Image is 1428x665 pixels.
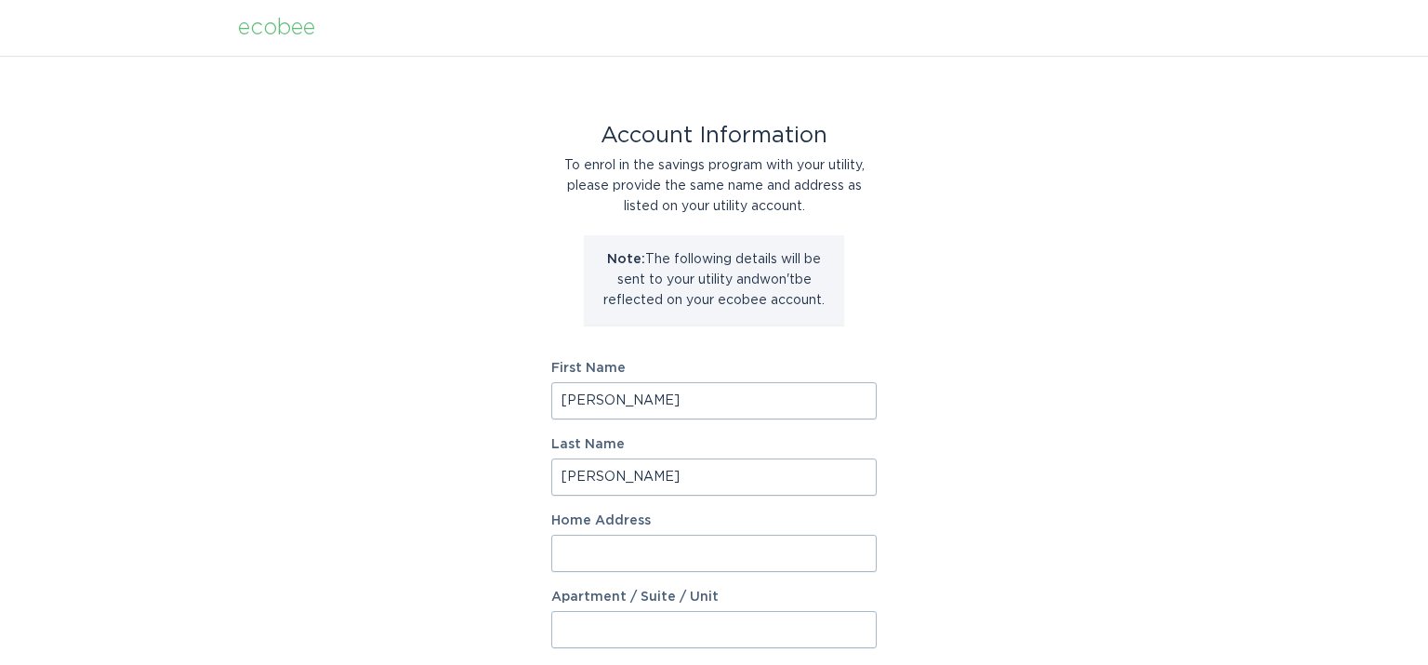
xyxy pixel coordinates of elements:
[598,249,830,311] p: The following details will be sent to your utility and won't be reflected on your ecobee account.
[551,362,877,375] label: First Name
[607,253,645,266] strong: Note:
[551,126,877,146] div: Account Information
[551,591,877,604] label: Apartment / Suite / Unit
[238,18,315,38] div: ecobee
[551,514,877,527] label: Home Address
[551,155,877,217] div: To enrol in the savings program with your utility, please provide the same name and address as li...
[551,438,877,451] label: Last Name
